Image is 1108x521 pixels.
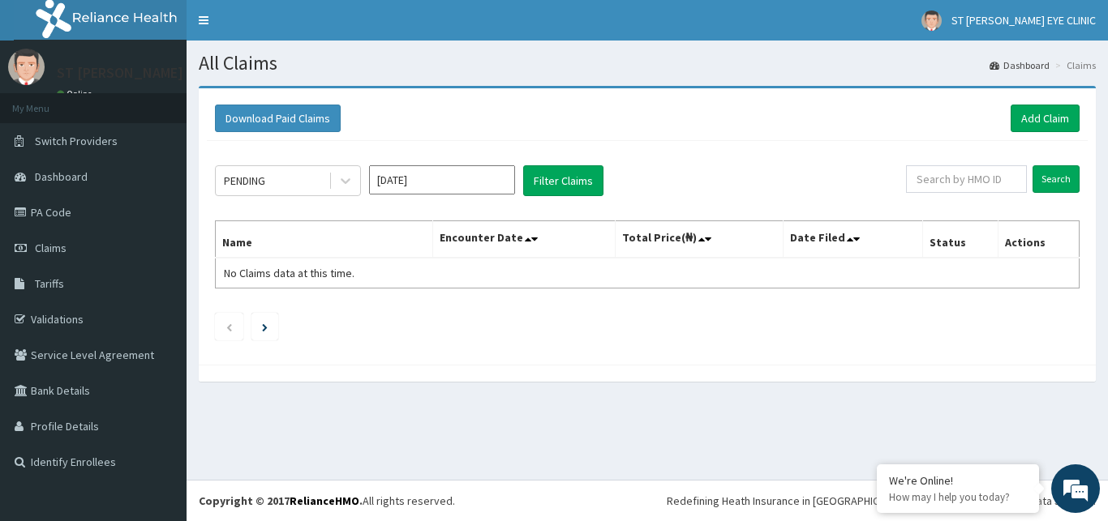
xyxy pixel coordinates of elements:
th: Name [216,221,433,258]
th: Status [923,221,998,258]
li: Claims [1051,58,1096,72]
h1: All Claims [199,53,1096,74]
img: User Image [921,11,942,31]
th: Date Filed [784,221,923,258]
div: PENDING [224,173,265,189]
th: Actions [998,221,1079,258]
p: ST [PERSON_NAME] EYE CLINIC [57,66,253,80]
button: Download Paid Claims [215,105,341,132]
a: Next page [262,319,268,334]
div: Redefining Heath Insurance in [GEOGRAPHIC_DATA] using Telemedicine and Data Science! [667,493,1096,509]
img: User Image [8,49,45,85]
a: Add Claim [1011,105,1080,132]
span: Dashboard [35,169,88,184]
div: We're Online! [889,473,1027,488]
button: Filter Claims [523,165,603,196]
span: Switch Providers [35,134,118,148]
input: Search by HMO ID [906,165,1027,193]
input: Search [1033,165,1080,193]
span: Tariffs [35,276,64,291]
span: No Claims data at this time. [224,266,354,280]
a: RelianceHMO [290,493,359,508]
span: ST [PERSON_NAME] EYE CLINIC [951,13,1096,28]
footer: All rights reserved. [187,480,1108,521]
span: Claims [35,241,67,255]
a: Previous page [225,319,233,334]
a: Dashboard [990,58,1050,72]
strong: Copyright © 2017 . [199,493,363,508]
a: Online [57,88,96,100]
th: Total Price(₦) [615,221,784,258]
input: Select Month and Year [369,165,515,194]
th: Encounter Date [433,221,615,258]
p: How may I help you today? [889,490,1027,504]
